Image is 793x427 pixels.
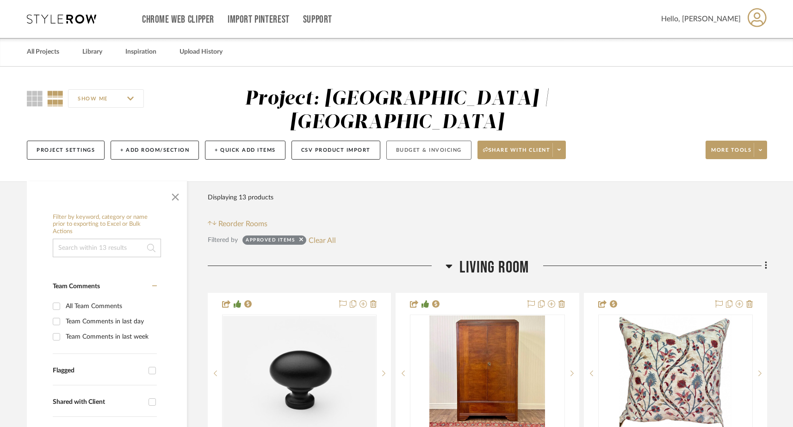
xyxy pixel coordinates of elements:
button: Budget & Invoicing [386,141,471,160]
div: Team Comments in last week [66,329,155,344]
div: All Team Comments [66,299,155,314]
div: Displaying 13 products [208,188,273,207]
button: More tools [706,141,767,159]
span: More tools [711,147,751,161]
span: Share with client [483,147,551,161]
button: Project Settings [27,141,105,160]
a: All Projects [27,46,59,58]
h6: Filter by keyword, category or name prior to exporting to Excel or Bulk Actions [53,214,161,235]
input: Search within 13 results [53,239,161,257]
button: Share with client [477,141,566,159]
a: Upload History [180,46,223,58]
div: Project: [GEOGRAPHIC_DATA] | [GEOGRAPHIC_DATA] [245,89,549,132]
button: Clear All [309,234,336,246]
button: Reorder Rooms [208,218,267,229]
span: Hello, [PERSON_NAME] [661,13,741,25]
div: Approved Items [246,237,295,246]
span: Living Room [459,258,529,278]
div: Filtered by [208,235,238,245]
div: Team Comments in last day [66,314,155,329]
div: Shared with Client [53,398,144,406]
div: Flagged [53,367,144,375]
a: Inspiration [125,46,156,58]
a: Chrome Web Clipper [142,16,214,24]
a: Import Pinterest [228,16,290,24]
a: Support [303,16,332,24]
span: Team Comments [53,283,100,290]
button: CSV Product Import [291,141,380,160]
a: Library [82,46,102,58]
span: Reorder Rooms [218,218,267,229]
button: + Add Room/Section [111,141,199,160]
button: + Quick Add Items [205,141,285,160]
button: Close [166,186,185,204]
